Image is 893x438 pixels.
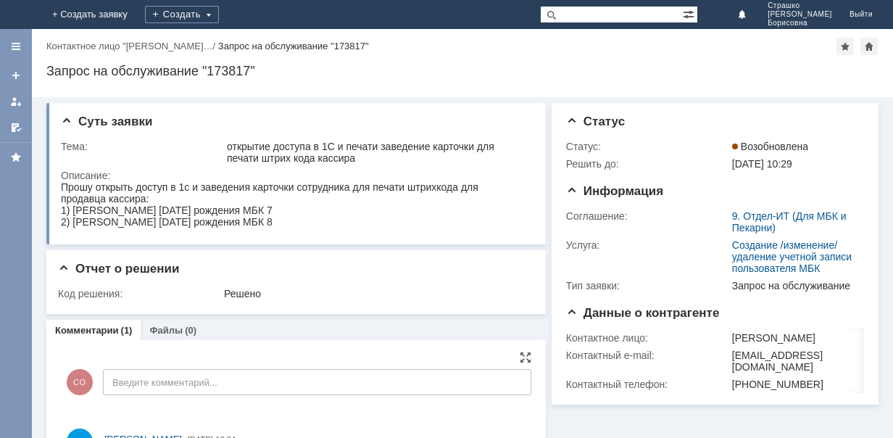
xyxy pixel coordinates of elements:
[732,379,858,390] div: [PHONE_NUMBER]
[732,210,847,234] a: 9. Отдел-ИТ (Для МБК и Пекарни)
[566,115,625,128] span: Статус
[732,141,808,152] span: Возобновлена
[566,141,729,152] div: Статус:
[566,210,729,222] div: Соглашение:
[145,6,219,23] div: Создать
[4,64,28,87] a: Создать заявку
[55,325,119,336] a: Комментарии
[185,325,196,336] div: (0)
[566,350,729,361] div: Контактный e-mail:
[46,41,218,51] div: /
[121,325,133,336] div: (1)
[218,41,369,51] div: Запрос на обслуживание "173817"
[4,90,28,113] a: Мои заявки
[768,19,832,28] span: Борисовна
[683,7,697,20] span: Расширенный поиск
[224,288,526,299] div: Решено
[61,115,152,128] span: Суть заявки
[732,280,858,292] div: Запрос на обслуживание
[732,239,852,274] a: Создание /изменение/удаление учетной записи пользователя МБК
[566,158,729,170] div: Решить до:
[61,141,224,152] div: Тема:
[67,369,93,395] span: СО
[836,38,854,55] div: Добавить в избранное
[732,332,858,344] div: [PERSON_NAME]
[768,1,832,10] span: Страшко
[566,306,720,320] span: Данные о контрагенте
[732,350,858,373] div: [EMAIL_ADDRESS][DOMAIN_NAME]
[768,10,832,19] span: [PERSON_NAME]
[46,64,879,78] div: Запрос на обслуживание "173817"
[520,352,531,363] div: На всю страницу
[46,41,213,51] a: Контактное лицо "[PERSON_NAME]…
[61,170,529,181] div: Описание:
[149,325,183,336] a: Файлы
[566,280,729,292] div: Тип заявки:
[566,239,729,251] div: Услуга:
[58,262,179,276] span: Отчет о решении
[566,184,663,198] span: Информация
[227,141,526,164] div: открытие доступа в 1С и печати заведение карточки для печати штрих кода кассира
[58,288,221,299] div: Код решения:
[566,332,729,344] div: Контактное лицо:
[4,116,28,139] a: Мои согласования
[566,379,729,390] div: Контактный телефон:
[860,38,878,55] div: Сделать домашней страницей
[732,158,792,170] span: [DATE] 10:29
